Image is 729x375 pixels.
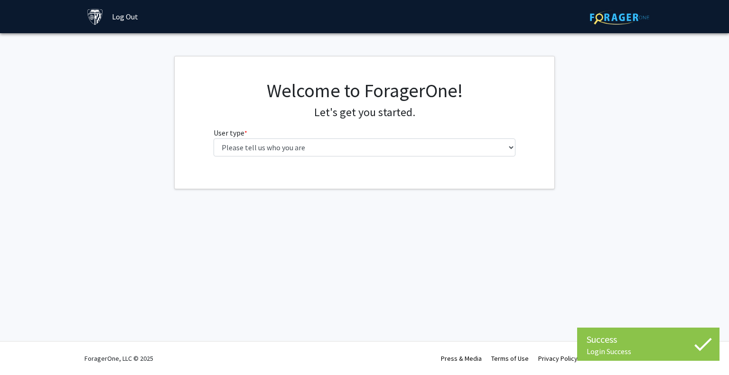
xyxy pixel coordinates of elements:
img: ForagerOne Logo [590,10,649,25]
img: Johns Hopkins University Logo [87,9,103,25]
div: Login Success [587,347,710,356]
div: ForagerOne, LLC © 2025 [84,342,153,375]
div: Success [587,332,710,347]
a: Privacy Policy [538,354,578,363]
h4: Let's get you started. [214,106,516,119]
label: User type [214,127,247,138]
a: Terms of Use [491,354,529,363]
a: Press & Media [441,354,482,363]
h1: Welcome to ForagerOne! [214,79,516,102]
